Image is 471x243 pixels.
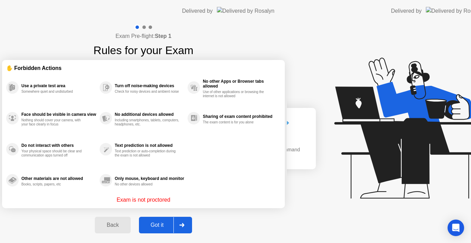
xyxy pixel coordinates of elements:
[97,222,128,228] div: Back
[155,33,171,39] b: Step 1
[21,90,87,94] div: Somewhere quiet and undisturbed
[93,42,193,59] h1: Rules for your Exam
[448,220,464,236] div: Open Intercom Messenger
[141,222,173,228] div: Got it
[95,217,130,233] button: Back
[391,7,422,15] div: Delivered by
[115,118,180,126] div: Including smartphones, tablets, computers, headphones, etc.
[6,64,281,72] div: ✋ Forbidden Actions
[115,90,180,94] div: Check for noisy devices and ambient noise
[115,143,184,148] div: Text prediction is not allowed
[21,112,96,117] div: Face should be visible in camera view
[115,176,184,181] div: Only mouse, keyboard and monitor
[21,83,96,88] div: Use a private test area
[203,114,277,119] div: Sharing of exam content prohibited
[139,217,192,233] button: Got it
[115,112,184,117] div: No additional devices allowed
[115,182,180,186] div: No other devices allowed
[203,79,277,89] div: No other Apps or Browser tabs allowed
[21,182,87,186] div: Books, scripts, papers, etc
[21,176,96,181] div: Other materials are not allowed
[217,7,274,15] img: Delivered by Rosalyn
[182,7,213,15] div: Delivered by
[21,143,96,148] div: Do not interact with others
[203,120,268,124] div: The exam content is for you alone
[117,196,170,204] p: Exam is not proctored
[21,118,87,126] div: Nothing should cover your camera, with your face clearly in focus
[203,90,268,98] div: Use of other applications or browsing the internet is not allowed
[116,32,171,40] h4: Exam Pre-flight:
[115,83,184,88] div: Turn off noise-making devices
[115,149,180,158] div: Text prediction or auto-completion during the exam is not allowed
[21,149,87,158] div: Your physical space should be clear and communication apps turned off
